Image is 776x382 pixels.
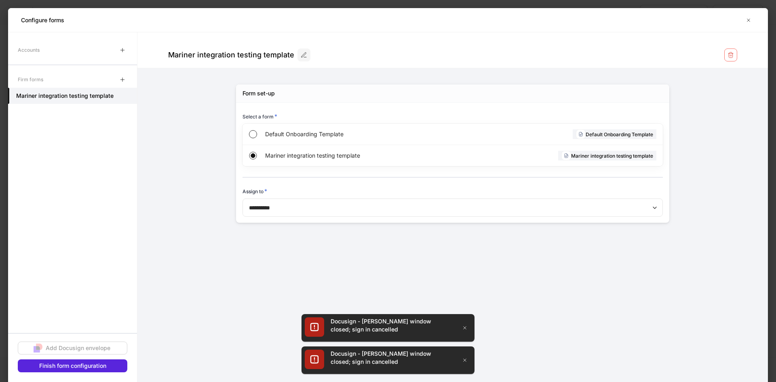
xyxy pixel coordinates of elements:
[573,129,656,139] div: Default Onboarding Template
[242,187,267,195] h6: Assign to
[18,359,127,372] button: Finish form configuration
[331,317,452,333] div: Docusign - [PERSON_NAME] window closed; sign in cancelled
[18,342,127,355] button: Add Docusign envelope
[558,151,656,160] div: Mariner integration testing template
[16,92,114,100] h5: Mariner integration testing template
[242,89,275,97] div: Form set-up
[21,16,64,24] h5: Configure forms
[46,344,110,352] div: Add Docusign envelope
[18,72,43,87] div: Firm forms
[168,50,294,60] div: Mariner integration testing template
[18,43,40,57] div: Accounts
[242,112,277,120] h6: Select a form
[265,152,453,160] span: Mariner integration testing template
[331,350,452,366] div: Docusign - [PERSON_NAME] window closed; sign in cancelled
[8,88,137,104] a: Mariner integration testing template
[265,130,452,138] span: Default Onboarding Template
[39,362,106,370] div: Finish form configuration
